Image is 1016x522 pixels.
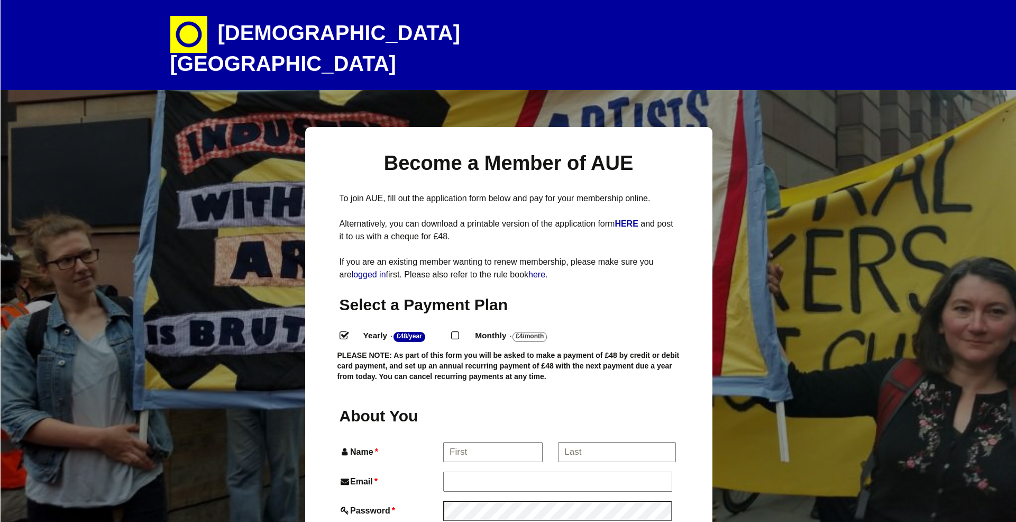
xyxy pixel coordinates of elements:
label: Yearly - . [354,328,452,344]
img: circle-e1448293145835.png [170,16,207,53]
label: Name [340,445,442,459]
strong: £4/Month [512,332,547,342]
p: Alternatively, you can download a printable version of the application form and post it to us wit... [340,218,678,243]
p: To join AUE, fill out the application form below and pay for your membership online. [340,192,678,205]
input: Last [558,442,676,462]
a: here [528,270,545,279]
a: logged in [352,270,386,279]
label: Email [340,474,441,489]
strong: £48/Year [393,332,425,342]
a: HERE [615,219,640,228]
span: Select a Payment Plan [340,296,508,313]
h1: Become a Member of AUE [340,150,678,176]
strong: HERE [615,219,638,228]
h2: About You [340,406,441,426]
label: Password [340,503,441,518]
input: First [443,442,543,462]
label: Monthly - . [465,328,573,344]
p: If you are an existing member wanting to renew membership, please make sure you are first. Please... [340,256,678,281]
